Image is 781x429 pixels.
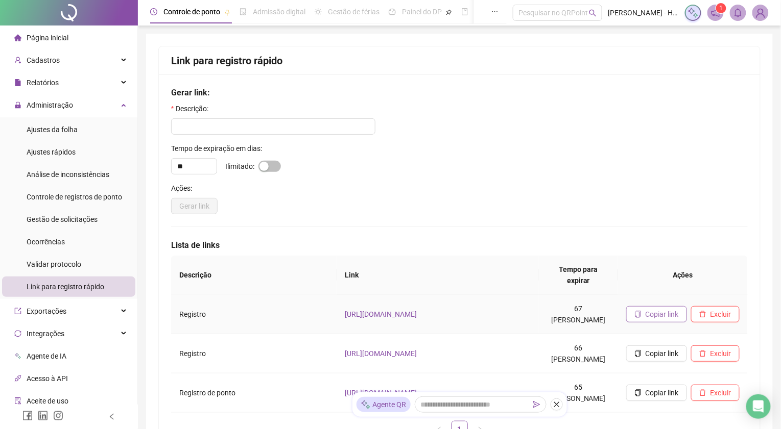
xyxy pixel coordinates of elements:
span: notification [711,8,720,17]
span: pushpin [224,9,230,15]
span: send [533,401,540,408]
span: ellipsis [491,8,499,15]
span: Controle de ponto [163,8,220,16]
label: Ações: [171,183,199,194]
span: Aceite de uso [27,397,68,405]
label: Descrição: [171,103,215,114]
span: Gestão de férias [328,8,380,16]
sup: 1 [716,3,726,13]
span: Excluir [711,387,731,398]
span: Relatórios [27,79,59,87]
span: Link para registro rápido [27,283,104,291]
div: Open Intercom Messenger [746,394,771,419]
span: facebook [22,411,33,421]
button: Excluir [691,385,740,401]
span: delete [699,350,706,357]
span: bell [733,8,743,17]
td: Registro de ponto [171,373,337,413]
img: 75284 [753,5,768,20]
td: Registro [171,334,337,373]
span: Ajustes da folha [27,125,78,134]
span: home [14,34,21,41]
button: Excluir [691,306,740,322]
span: pushpin [446,9,452,15]
span: Análise de inconsistências [27,170,109,179]
span: clock-circle [150,8,157,15]
span: user-add [14,57,21,64]
span: book [461,8,468,15]
div: Agente QR [357,397,411,412]
span: lock [14,102,21,109]
span: sync [14,330,21,337]
a: [URL][DOMAIN_NAME] [345,389,417,397]
span: Página inicial [27,34,68,42]
span: search [589,9,597,17]
a: [URL][DOMAIN_NAME] [345,310,417,318]
td: 65 [PERSON_NAME] [539,373,618,413]
h5: Lista de links [171,239,748,251]
span: copy [634,389,642,396]
span: 1 [720,5,723,12]
span: Copiar link [646,309,679,320]
th: Ações [618,256,748,295]
label: Tempo de expiração em dias: [171,143,269,154]
button: Copiar link [626,306,687,322]
span: instagram [53,411,63,421]
span: [PERSON_NAME] - HOTEL VERDE MAR [608,7,679,18]
img: sparkle-icon.fc2bf0ac1784a2077858766a79e2daf3.svg [688,7,699,18]
span: file-done [240,8,247,15]
span: Acesso à API [27,374,68,383]
td: 66 [PERSON_NAME] [539,334,618,373]
h4: Link para registro rápido [171,54,748,68]
span: Cadastros [27,56,60,64]
span: delete [699,311,706,318]
span: copy [634,311,642,318]
button: Copiar link [626,385,687,401]
span: Copiar link [646,387,679,398]
span: audit [14,397,21,405]
span: Excluir [711,348,731,359]
span: Validar protocolo [27,260,81,268]
button: Excluir [691,345,740,362]
span: export [14,308,21,315]
span: Copiar link [646,348,679,359]
span: Gestão de solicitações [27,215,98,223]
td: Registro [171,295,337,334]
span: Agente de IA [27,352,66,360]
button: Copiar link [626,345,687,362]
th: Tempo para expirar [539,256,618,295]
button: Gerar link [171,198,218,214]
span: Administração [27,101,73,109]
span: Controle de registros de ponto [27,193,122,201]
span: Painel do DP [402,8,442,16]
th: Descrição [171,256,337,295]
span: api [14,375,21,382]
img: sparkle-icon.fc2bf0ac1784a2077858766a79e2daf3.svg [361,399,371,410]
th: Link [337,256,539,295]
span: Ajustes rápidos [27,148,76,156]
span: Integrações [27,330,64,338]
span: sun [315,8,322,15]
span: Excluir [711,309,731,320]
span: close [553,401,560,408]
span: dashboard [389,8,396,15]
span: copy [634,350,642,357]
a: [URL][DOMAIN_NAME] [345,349,417,358]
td: 67 [PERSON_NAME] [539,295,618,334]
h5: Gerar link: [171,87,748,99]
span: linkedin [38,411,48,421]
span: delete [699,389,706,396]
span: Ocorrências [27,238,65,246]
span: left [108,413,115,420]
span: Admissão digital [253,8,305,16]
span: Exportações [27,307,66,315]
span: file [14,79,21,86]
span: Ilimitado: [225,161,254,172]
